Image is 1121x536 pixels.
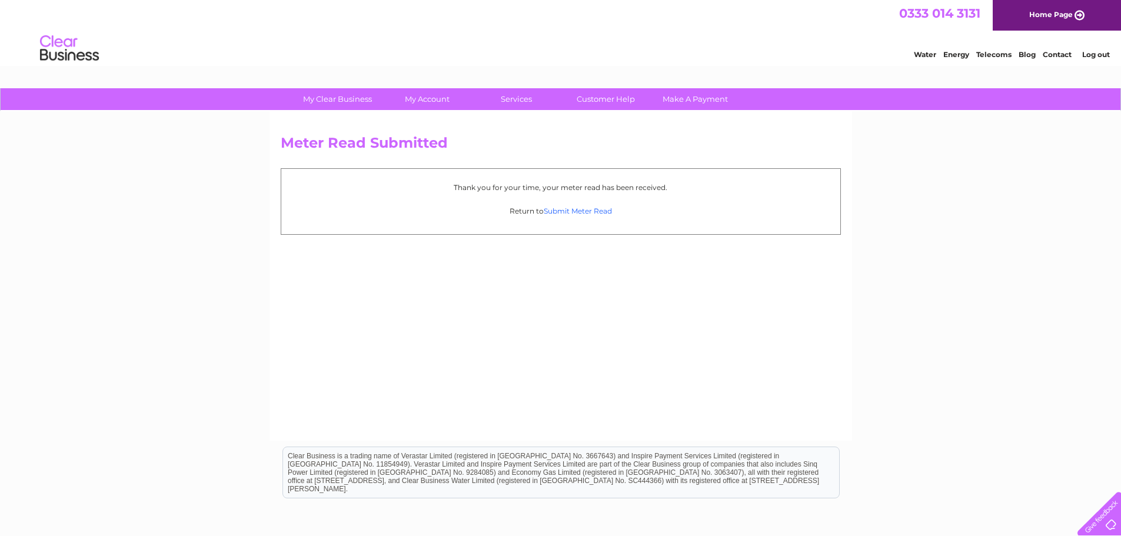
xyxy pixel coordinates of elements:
[468,88,565,110] a: Services
[899,6,980,21] a: 0333 014 3131
[647,88,744,110] a: Make A Payment
[544,207,612,215] a: Submit Meter Read
[281,135,841,157] h2: Meter Read Submitted
[1043,50,1072,59] a: Contact
[1019,50,1036,59] a: Blog
[976,50,1012,59] a: Telecoms
[39,31,99,66] img: logo.png
[283,6,839,57] div: Clear Business is a trading name of Verastar Limited (registered in [GEOGRAPHIC_DATA] No. 3667643...
[287,182,834,193] p: Thank you for your time, your meter read has been received.
[914,50,936,59] a: Water
[943,50,969,59] a: Energy
[287,205,834,217] p: Return to
[378,88,475,110] a: My Account
[289,88,386,110] a: My Clear Business
[557,88,654,110] a: Customer Help
[1082,50,1110,59] a: Log out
